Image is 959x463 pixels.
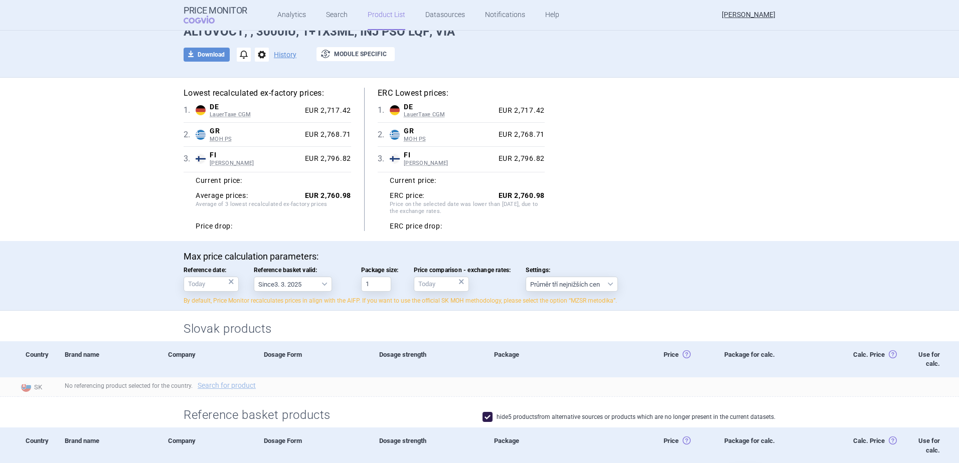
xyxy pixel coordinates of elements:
span: Settings: [526,267,618,274]
strong: ERC price: [390,191,424,200]
div: Package [487,341,601,377]
span: 3 . [184,153,196,165]
span: Price comparison - exchange rates: [414,267,511,274]
div: Use for calc. [897,341,945,377]
input: Price comparison - exchange rates:× [414,277,469,292]
strong: EUR 2,760.98 [499,191,545,199]
span: LauerTaxe CGM [210,111,301,118]
div: Calc. Price [793,341,897,377]
strong: Current price: [390,176,436,184]
strong: Price Monitor [184,6,247,16]
div: Dosage strength [372,341,487,377]
div: Dosage Form [256,341,371,377]
span: DE [404,103,495,112]
span: MOH PS [210,136,301,143]
span: 3 . [378,153,390,165]
strong: EUR 2,760.98 [305,191,351,199]
div: EUR 2,768.71 [301,130,351,139]
span: FI [210,151,301,160]
h2: Slovak products [184,321,775,337]
span: 1 . [378,104,390,116]
div: EUR 2,717.42 [301,106,351,115]
span: Reference basket valid: [254,267,346,274]
span: FI [404,151,495,160]
span: 2 . [184,129,196,141]
span: SK [18,380,57,393]
div: Package for calc. [717,341,793,377]
div: × [458,276,464,287]
label: hide 5 products from alternative sources or products which are no longer present in the current d... [483,412,775,422]
img: Greece [196,130,206,140]
strong: Current price: [196,176,242,184]
input: Package size: [361,277,391,292]
span: LauerTaxe CGM [404,111,495,118]
p: Max price calculation parameters: [184,251,775,262]
a: Price MonitorCOGVIO [184,6,247,25]
h5: Lowest recalculated ex-factory prices: [184,88,351,99]
h1: ALTUVOCT; ; 3000IU; 1+1X3ML; INJ PSO LQF; VIA [184,25,775,39]
span: No referencing product selected for the country. [65,382,261,389]
div: Brand name [57,341,161,377]
input: Reference date:× [184,277,239,292]
p: By default, Price Monitor recalculates prices in align with the AIFP. If you want to use the offi... [184,297,775,305]
select: Reference basket valid: [254,277,332,292]
select: Settings: [526,277,618,292]
h5: ERC Lowest prices: [378,88,545,99]
h2: Reference basket products [184,407,339,423]
a: Search for product [198,382,256,389]
span: GR [210,127,301,136]
button: Download [184,48,230,62]
button: History [274,51,296,58]
img: Greece [390,130,400,140]
img: Germany [390,105,400,115]
img: Finland [196,154,206,164]
span: 2 . [378,129,390,141]
img: Finland [390,154,400,164]
div: EUR 2,796.82 [495,154,545,163]
span: Reference date: [184,267,239,274]
strong: Average prices: [196,191,248,200]
span: Price on the selected date was lower than [DATE], due to the exchange rates. [390,201,545,217]
span: DE [210,103,301,112]
span: [PERSON_NAME] [404,160,495,167]
img: Germany [196,105,206,115]
span: COGVIO [184,16,229,24]
div: Company [161,341,256,377]
div: EUR 2,768.71 [495,130,545,139]
img: Slovakia [21,382,31,392]
strong: Price drop: [196,222,233,231]
strong: ERC price drop: [390,222,442,231]
span: GR [404,127,495,136]
span: Average of 3 lowest recalculated ex-factory prices [196,201,351,217]
div: EUR 2,717.42 [495,106,545,115]
div: × [228,276,234,287]
span: MOH PS [404,136,495,143]
span: [PERSON_NAME] [210,160,301,167]
span: Package size: [361,267,399,274]
button: Module specific [316,47,395,61]
div: Price [602,341,717,377]
div: Country [18,341,57,377]
span: 1 . [184,104,196,116]
div: EUR 2,796.82 [301,154,351,163]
